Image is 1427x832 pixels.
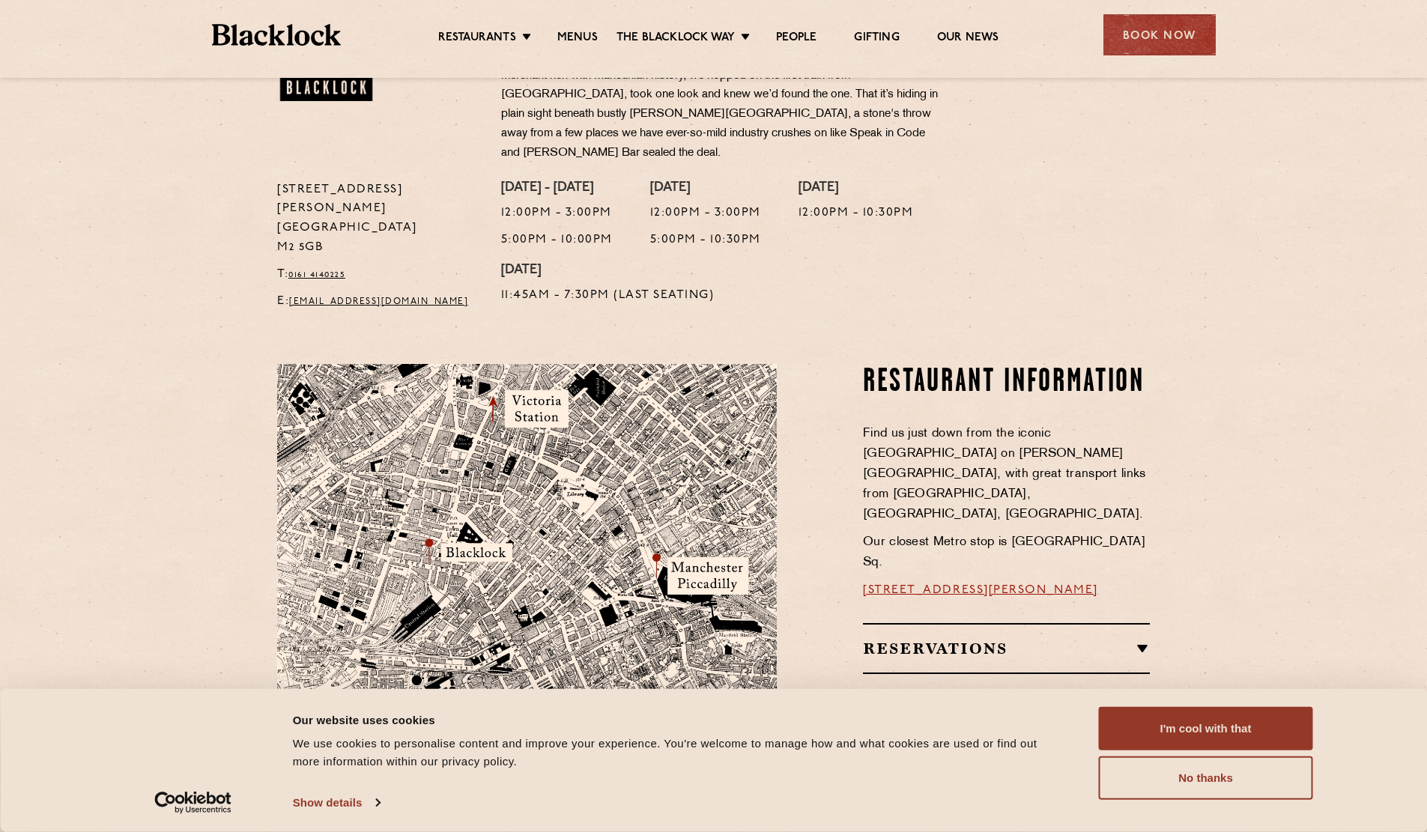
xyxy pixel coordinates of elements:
p: 12:00pm - 10:30pm [799,204,914,223]
h4: [DATE] - [DATE] [501,180,613,197]
p: 11:45am - 7:30pm (Last Seating) [501,286,715,306]
button: No thanks [1099,756,1313,800]
div: Our website uses cookies [293,711,1065,729]
h4: [DATE] [501,263,715,279]
div: We use cookies to personalise content and improve your experience. You're welcome to manage how a... [293,735,1065,771]
h2: Reservations [863,640,1150,658]
a: Gifting [854,31,899,47]
span: Our closest Metro stop is [GEOGRAPHIC_DATA] Sq. [863,536,1145,568]
a: People [776,31,816,47]
img: BL_Textured_Logo-footer-cropped.svg [212,24,342,46]
p: 12:00pm - 3:00pm [650,204,761,223]
button: I'm cool with that [1099,707,1313,750]
p: E: [277,292,479,312]
p: [STREET_ADDRESS][PERSON_NAME] [GEOGRAPHIC_DATA] M2 5GB [277,180,479,258]
p: 5:00pm - 10:00pm [501,231,613,250]
h4: [DATE] [650,180,761,197]
a: Show details [293,792,380,814]
a: Restaurants [438,31,516,47]
h2: Restaurant Information [863,364,1150,401]
div: Book Now [1103,14,1216,55]
p: 12:00pm - 3:00pm [501,204,613,223]
a: 0161 4140225 [288,270,345,279]
a: Our News [937,31,999,47]
span: Find us just down from the iconic [GEOGRAPHIC_DATA] on [PERSON_NAME][GEOGRAPHIC_DATA], with great... [863,428,1146,520]
a: [EMAIL_ADDRESS][DOMAIN_NAME] [289,297,468,306]
a: Menus [557,31,598,47]
img: svg%3E [616,683,825,823]
a: Usercentrics Cookiebot - opens in a new window [127,792,258,814]
h4: [DATE] [799,180,914,197]
a: [STREET_ADDRESS][PERSON_NAME] [863,584,1098,596]
a: The Blacklock Way [616,31,735,47]
p: T: [277,265,479,285]
p: 5:00pm - 10:30pm [650,231,761,250]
